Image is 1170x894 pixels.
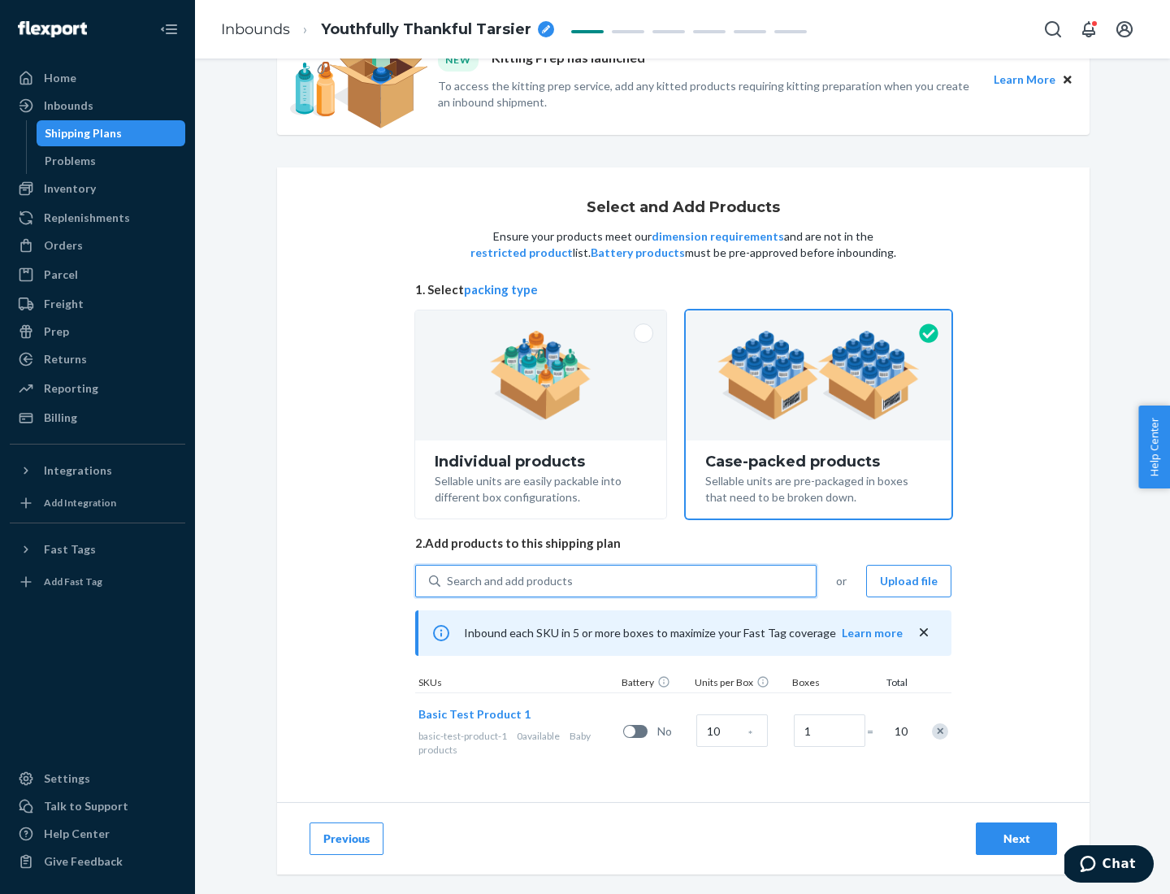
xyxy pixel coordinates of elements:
[10,205,185,231] a: Replenishments
[44,496,116,510] div: Add Integration
[1138,406,1170,488] button: Help Center
[10,569,185,595] a: Add Fast Tag
[321,20,531,41] span: Youthfully Thankful Tarsier
[44,210,130,226] div: Replenishments
[1064,845,1154,886] iframe: Opens a widget where you can chat to one of our agents
[415,281,951,298] span: 1. Select
[10,848,185,874] button: Give Feedback
[208,6,567,54] ol: breadcrumbs
[794,714,865,747] input: Number of boxes
[618,675,691,692] div: Battery
[866,565,951,597] button: Upload file
[435,470,647,506] div: Sellable units are easily packable into different box configurations.
[438,78,979,111] p: To access the kitting prep service, add any kitted products requiring kitting preparation when yo...
[45,125,122,141] div: Shipping Plans
[44,98,93,114] div: Inbounds
[10,458,185,484] button: Integrations
[44,541,96,558] div: Fast Tags
[10,319,185,345] a: Prep
[789,675,870,692] div: Boxes
[470,245,573,261] button: restricted product
[44,380,98,397] div: Reporting
[44,267,78,283] div: Parcel
[44,798,128,814] div: Talk to Support
[44,296,84,312] div: Freight
[717,331,920,420] img: case-pack.59cecea509d18c883b923b81aeac6d0b.png
[990,831,1043,847] div: Next
[37,148,186,174] a: Problems
[10,821,185,847] a: Help Center
[418,730,507,742] span: basic-test-product-1
[37,120,186,146] a: Shipping Plans
[517,730,560,742] span: 0 available
[10,766,185,792] a: Settings
[10,793,185,819] button: Talk to Support
[415,675,618,692] div: SKUs
[44,237,83,254] div: Orders
[44,770,90,787] div: Settings
[492,49,645,71] p: Kitting Prep has launched
[976,822,1057,855] button: Next
[842,625,903,641] button: Learn more
[435,454,647,470] div: Individual products
[18,21,87,37] img: Flexport logo
[591,245,685,261] button: Battery products
[932,723,948,740] div: Remove Item
[691,675,789,692] div: Units per Box
[44,462,112,479] div: Integrations
[994,71,1055,89] button: Learn More
[1037,13,1069,46] button: Open Search Box
[44,351,87,367] div: Returns
[1059,71,1077,89] button: Close
[418,729,617,757] div: Baby products
[44,575,102,588] div: Add Fast Tag
[221,20,290,38] a: Inbounds
[657,723,690,740] span: No
[44,180,96,197] div: Inventory
[705,454,932,470] div: Case-packed products
[10,405,185,431] a: Billing
[438,49,479,71] div: NEW
[652,228,784,245] button: dimension requirements
[867,723,883,740] span: =
[10,176,185,202] a: Inventory
[469,228,898,261] p: Ensure your products meet our and are not in the list. must be pre-approved before inbounding.
[696,714,768,747] input: Case Quantity
[836,573,847,589] span: or
[587,200,780,216] h1: Select and Add Products
[418,707,531,721] span: Basic Test Product 1
[10,346,185,372] a: Returns
[705,470,932,506] div: Sellable units are pre-packaged in boxes that need to be broken down.
[870,675,911,692] div: Total
[44,410,77,426] div: Billing
[10,490,185,516] a: Add Integration
[1108,13,1141,46] button: Open account menu
[10,65,185,91] a: Home
[10,536,185,562] button: Fast Tags
[44,826,110,842] div: Help Center
[310,822,383,855] button: Previous
[415,610,951,656] div: Inbound each SKU in 5 or more boxes to maximize your Fast Tag coverage
[415,535,951,552] span: 2. Add products to this shipping plan
[153,13,185,46] button: Close Navigation
[45,153,96,169] div: Problems
[10,232,185,258] a: Orders
[891,723,908,740] span: 10
[916,624,932,641] button: close
[44,853,123,870] div: Give Feedback
[10,93,185,119] a: Inbounds
[10,375,185,401] a: Reporting
[418,706,531,723] button: Basic Test Product 1
[44,70,76,86] div: Home
[44,323,69,340] div: Prep
[10,262,185,288] a: Parcel
[464,281,538,298] button: packing type
[447,573,573,589] div: Search and add products
[10,291,185,317] a: Freight
[1072,13,1105,46] button: Open notifications
[490,331,591,420] img: individual-pack.facf35554cb0f1810c75b2bd6df2d64e.png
